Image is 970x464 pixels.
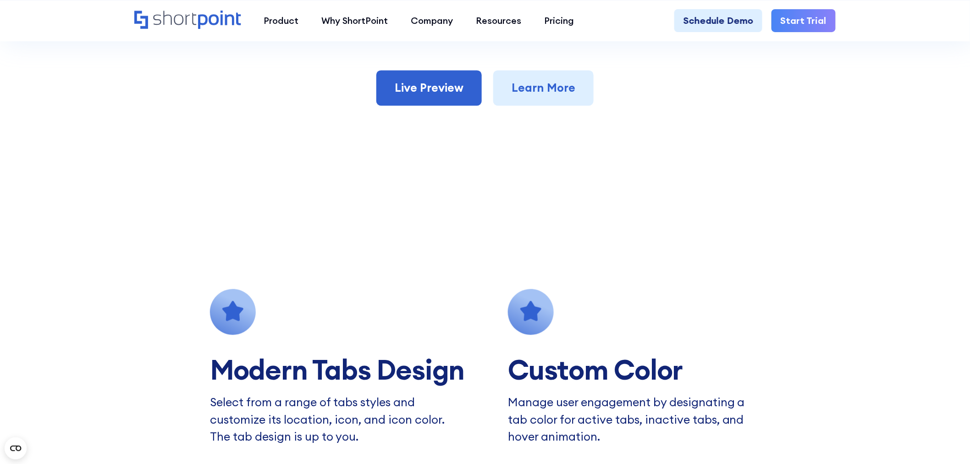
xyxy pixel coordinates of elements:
[5,437,27,459] button: Open CMP widget
[508,394,760,446] p: Manage user engagement by designating a tab color for active tabs, inactive tabs, and hover anima...
[210,394,462,446] p: Select from a range of tabs styles and customize its location, icon, and icon color. The tab desi...
[310,9,400,32] a: Why ShortPoint
[508,354,788,385] h2: Custom Color
[400,9,465,32] a: Company
[772,9,836,32] a: Start Trial
[322,14,388,28] div: Why ShortPoint
[376,70,482,106] a: Live Preview
[476,14,522,28] div: Resources
[493,70,594,106] a: Learn More
[210,354,490,385] h2: Modern Tabs Design
[411,14,453,28] div: Company
[545,14,574,28] div: Pricing
[465,9,533,32] a: Resources
[264,14,299,28] div: Product
[253,9,310,32] a: Product
[533,9,586,32] a: Pricing
[806,359,970,464] iframe: Chat Widget
[134,11,241,30] a: Home
[674,9,762,32] a: Schedule Demo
